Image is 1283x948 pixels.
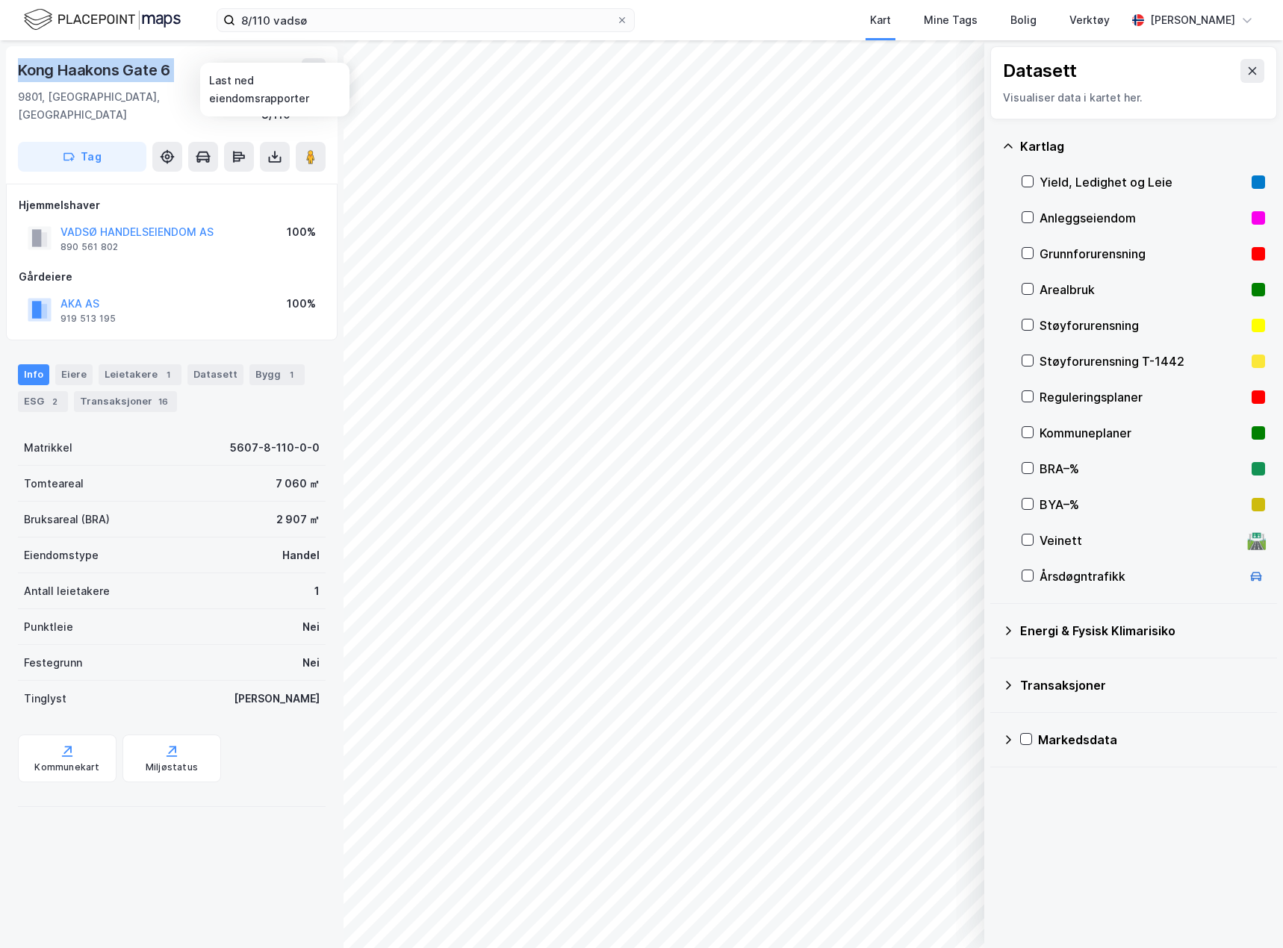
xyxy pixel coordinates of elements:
[1003,59,1077,83] div: Datasett
[18,364,49,385] div: Info
[19,268,325,286] div: Gårdeiere
[1040,209,1246,227] div: Anleggseiendom
[287,295,316,313] div: 100%
[19,196,325,214] div: Hjemmelshaver
[870,11,891,29] div: Kart
[74,391,177,412] div: Transaksjoner
[1246,531,1267,550] div: 🛣️
[1208,876,1283,948] iframe: Chat Widget
[24,654,82,672] div: Festegrunn
[18,391,68,412] div: ESG
[924,11,978,29] div: Mine Tags
[276,511,320,528] div: 2 907 ㎡
[1040,316,1246,334] div: Støyforurensning
[1020,676,1265,694] div: Transaksjoner
[1040,281,1246,299] div: Arealbruk
[1040,567,1241,585] div: Årsdøgntrafikk
[1150,11,1235,29] div: [PERSON_NAME]
[99,364,181,385] div: Leietakere
[1040,173,1246,191] div: Yield, Ledighet og Leie
[1038,731,1265,749] div: Markedsdata
[1010,11,1037,29] div: Bolig
[18,142,146,172] button: Tag
[18,88,261,124] div: 9801, [GEOGRAPHIC_DATA], [GEOGRAPHIC_DATA]
[24,618,73,636] div: Punktleie
[24,511,110,528] div: Bruksareal (BRA)
[302,654,320,672] div: Nei
[34,761,99,773] div: Kommunekart
[24,690,66,708] div: Tinglyst
[1040,460,1246,478] div: BRA–%
[284,367,299,382] div: 1
[261,88,326,124] div: Vadsø, 8/110
[287,223,316,241] div: 100%
[24,546,99,564] div: Eiendomstype
[1040,388,1246,406] div: Reguleringsplaner
[249,364,305,385] div: Bygg
[234,690,320,708] div: [PERSON_NAME]
[1020,137,1265,155] div: Kartlag
[146,761,198,773] div: Miljøstatus
[24,7,181,33] img: logo.f888ab2527a4732fd821a326f86c7f29.svg
[187,364,243,385] div: Datasett
[1040,496,1246,514] div: BYA–%
[1040,245,1246,263] div: Grunnforurensning
[24,475,84,493] div: Tomteareal
[235,9,616,31] input: Søk på adresse, matrikkel, gårdeiere, leietakere eller personer
[282,546,320,564] div: Handel
[155,394,171,409] div: 16
[1208,876,1283,948] div: Kontrollprogram for chat
[1069,11,1110,29] div: Verktøy
[55,364,93,385] div: Eiere
[161,367,175,382] div: 1
[24,439,72,457] div: Matrikkel
[24,582,110,600] div: Antall leietakere
[1020,622,1265,640] div: Energi & Fysisk Klimarisiko
[60,241,118,253] div: 890 561 802
[276,475,320,493] div: 7 060 ㎡
[230,439,320,457] div: 5607-8-110-0-0
[47,394,62,409] div: 2
[1040,352,1246,370] div: Støyforurensning T-1442
[314,582,320,600] div: 1
[60,313,116,325] div: 919 513 195
[1040,531,1241,549] div: Veinett
[302,618,320,636] div: Nei
[1003,89,1264,107] div: Visualiser data i kartet her.
[1040,424,1246,442] div: Kommuneplaner
[18,58,173,82] div: Kong Haakons Gate 6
